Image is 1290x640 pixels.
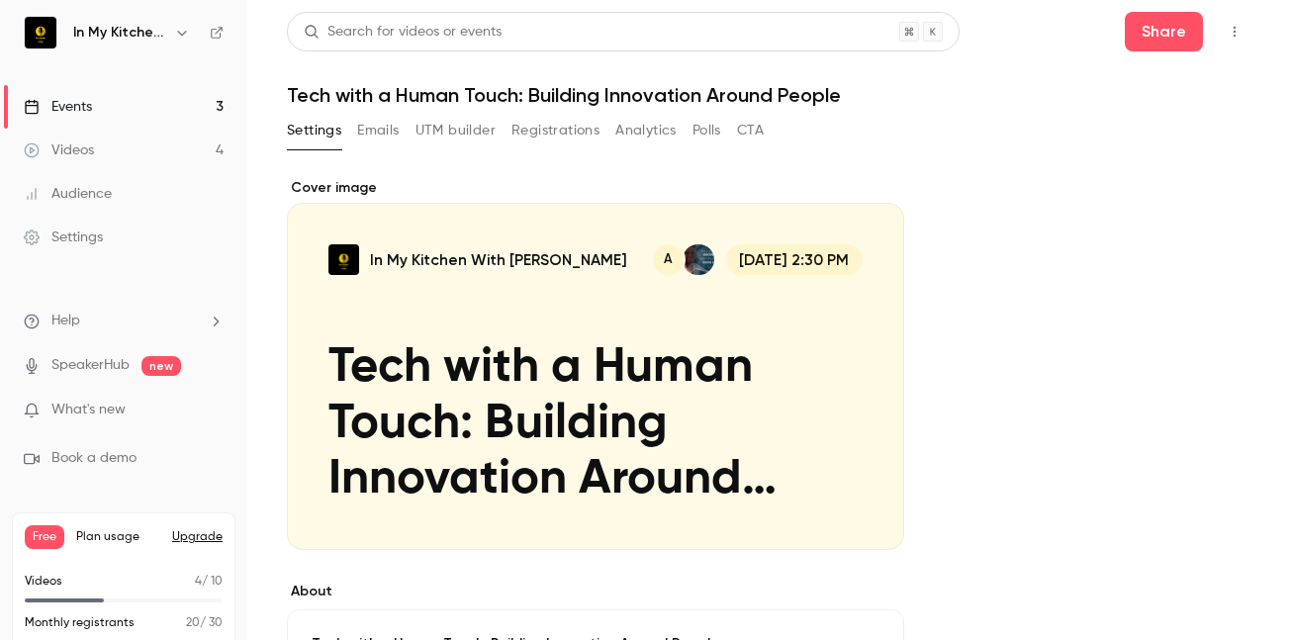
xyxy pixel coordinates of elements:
[357,115,399,146] button: Emails
[186,614,223,632] p: / 30
[186,617,200,629] span: 20
[287,178,904,198] label: Cover image
[24,184,112,204] div: Audience
[615,115,677,146] button: Analytics
[51,355,130,376] a: SpeakerHub
[1125,12,1203,51] button: Share
[51,400,126,420] span: What's new
[511,115,599,146] button: Registrations
[287,115,341,146] button: Settings
[415,115,496,146] button: UTM builder
[195,576,202,588] span: 4
[76,529,160,545] span: Plan usage
[25,614,135,632] p: Monthly registrants
[24,140,94,160] div: Videos
[304,22,502,43] div: Search for videos or events
[25,525,64,549] span: Free
[24,311,224,331] li: help-dropdown-opener
[287,582,904,601] label: About
[287,83,1250,107] h1: Tech with a Human Touch: Building Innovation Around People
[51,311,80,331] span: Help
[195,573,223,591] p: / 10
[73,23,166,43] h6: In My Kitchen With [PERSON_NAME]
[24,228,103,247] div: Settings
[25,573,62,591] p: Videos
[25,17,56,48] img: In My Kitchen With Yvonne
[141,356,181,376] span: new
[692,115,721,146] button: Polls
[51,448,137,469] span: Book a demo
[24,97,92,117] div: Events
[172,529,223,545] button: Upgrade
[287,178,904,550] section: Cover image
[737,115,764,146] button: CTA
